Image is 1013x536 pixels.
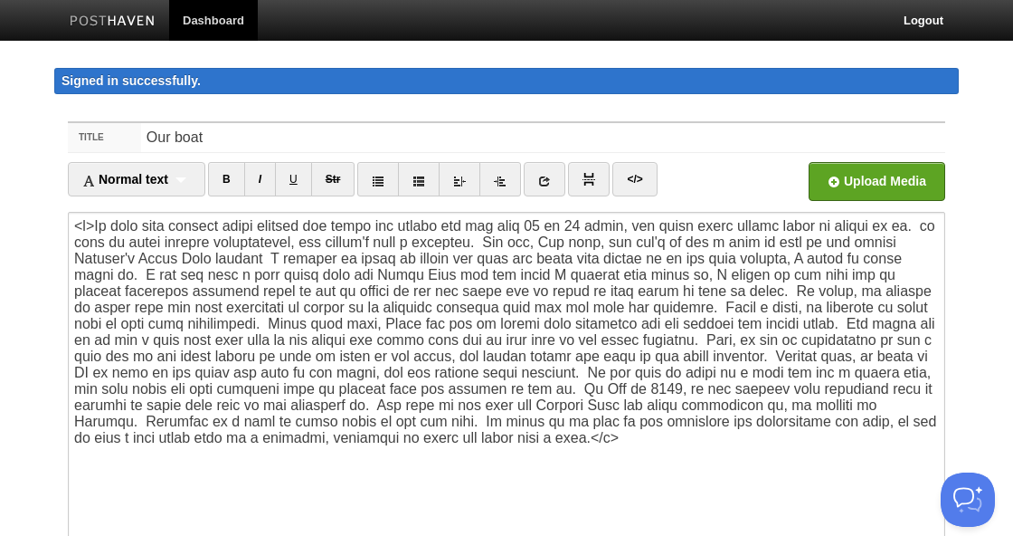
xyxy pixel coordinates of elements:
[54,68,959,94] div: Signed in successfully.
[326,173,341,186] del: Str
[398,162,440,196] a: Ordered list
[612,162,657,196] a: Edit HTML
[244,162,276,196] a: CTRL+I
[568,162,610,196] a: Insert Read More
[582,173,595,186] img: pagebreak-icon.png
[524,162,565,196] a: Insert link
[357,162,399,196] a: Unordered list
[68,123,141,152] label: Title
[941,473,995,527] iframe: Help Scout Beacon - Open
[70,15,156,29] img: Posthaven-bar
[439,162,480,196] a: Outdent
[208,162,245,196] a: CTRL+B
[82,172,168,187] span: Normal text
[479,162,521,196] a: Indent
[275,162,312,196] a: CTRL+U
